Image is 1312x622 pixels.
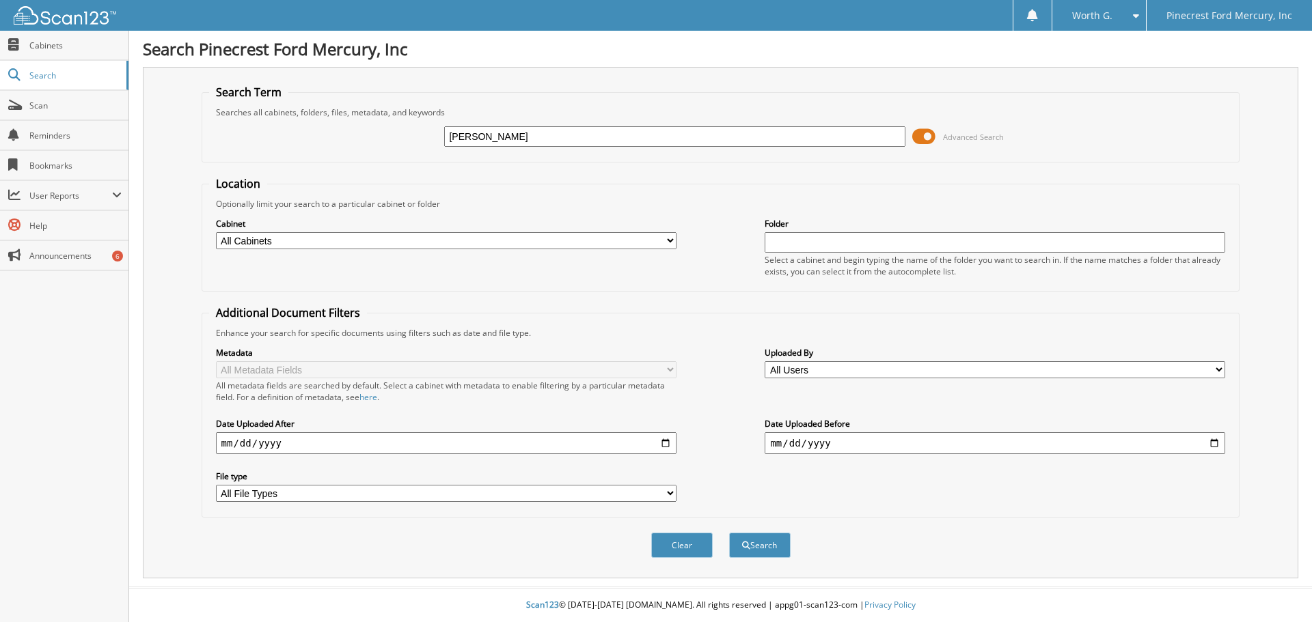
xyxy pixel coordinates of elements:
[209,305,367,320] legend: Additional Document Filters
[216,380,676,403] div: All metadata fields are searched by default. Select a cabinet with metadata to enable filtering b...
[765,432,1225,454] input: end
[1244,556,1312,622] iframe: Chat Widget
[129,589,1312,622] div: © [DATE]-[DATE] [DOMAIN_NAME]. All rights reserved | appg01-scan123-com |
[765,218,1225,229] label: Folder
[943,132,1004,142] span: Advanced Search
[209,107,1233,118] div: Searches all cabinets, folders, files, metadata, and keywords
[1072,12,1112,20] span: Worth G.
[29,220,122,231] span: Help
[729,533,791,558] button: Search
[112,251,123,261] div: 6
[209,198,1233,210] div: Optionally limit your search to a particular cabinet or folder
[765,347,1225,358] label: Uploaded By
[29,70,120,81] span: Search
[209,176,267,191] legend: Location
[14,6,116,25] img: scan123-logo-white.svg
[29,130,122,141] span: Reminders
[216,218,676,229] label: Cabinet
[651,533,713,558] button: Clear
[209,327,1233,339] div: Enhance your search for specific documents using filters such as date and file type.
[216,432,676,454] input: start
[29,40,122,51] span: Cabinets
[359,391,377,403] a: here
[765,418,1225,429] label: Date Uploaded Before
[143,38,1298,60] h1: Search Pinecrest Ford Mercury, Inc
[526,599,559,610] span: Scan123
[216,470,676,482] label: File type
[216,347,676,358] label: Metadata
[209,85,288,100] legend: Search Term
[765,254,1225,277] div: Select a cabinet and begin typing the name of the folder you want to search in. If the name match...
[29,160,122,171] span: Bookmarks
[29,100,122,111] span: Scan
[216,418,676,429] label: Date Uploaded After
[29,190,112,201] span: User Reports
[29,250,122,261] span: Announcements
[864,599,916,610] a: Privacy Policy
[1166,12,1292,20] span: Pinecrest Ford Mercury, Inc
